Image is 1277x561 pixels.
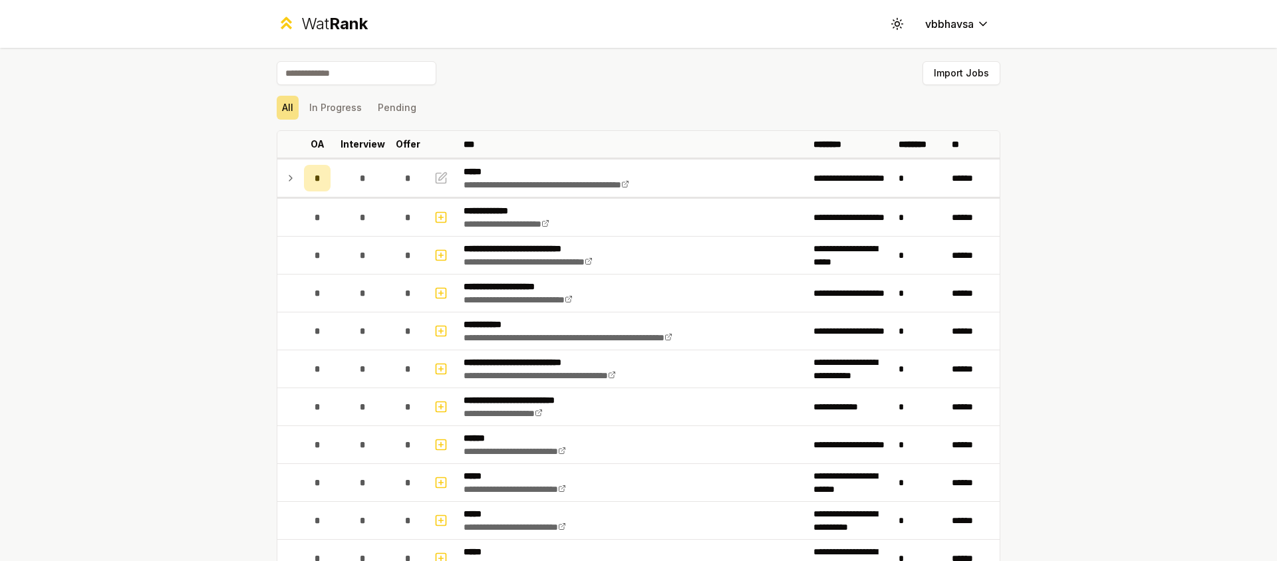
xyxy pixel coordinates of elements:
span: Rank [329,14,368,33]
span: vbbhavsa [925,16,974,32]
button: Pending [372,96,422,120]
button: Import Jobs [922,61,1000,85]
button: All [277,96,299,120]
p: Offer [396,138,420,151]
button: In Progress [304,96,367,120]
p: OA [311,138,325,151]
p: Interview [341,138,385,151]
div: Wat [301,13,368,35]
a: WatRank [277,13,368,35]
button: vbbhavsa [915,12,1000,36]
